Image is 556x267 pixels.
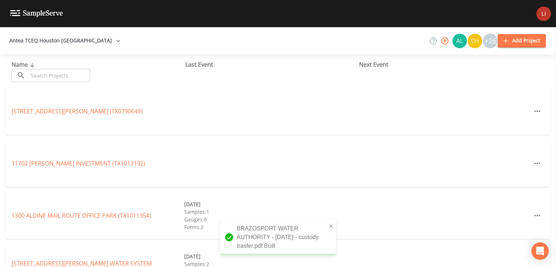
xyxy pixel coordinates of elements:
[468,34,482,48] img: c74b8b8b1c7a9d34f67c5e0ca157ed15
[184,253,357,260] div: [DATE]
[184,200,357,208] div: [DATE]
[329,221,334,230] button: close
[184,216,357,223] div: Gauges: 0
[359,60,533,69] div: Next Event
[7,34,123,47] button: Antea TCEQ Houston [GEOGRAPHIC_DATA]
[498,34,546,47] button: Add Project
[12,61,37,68] span: Name
[10,10,63,17] img: logo
[531,242,549,260] div: Open Intercom Messenger
[452,34,467,48] div: Alaina Hahn
[28,69,90,82] input: Search Projects
[452,34,467,48] img: 30a13df2a12044f58df5f6b7fda61338
[12,159,145,167] a: 11702 [PERSON_NAME] INVESTMENT (TX1013192)
[220,219,336,255] div: BRAZOSPORT WATER AUTHORITY - [DATE] - custody trasfer.pdf Built
[536,7,551,21] img: e1cb15338d9faa5df36971f19308172f
[185,60,359,69] div: Last Event
[184,223,357,231] div: Forms: 2
[483,34,497,48] div: +26
[467,34,483,48] div: Charles Medina
[12,212,151,220] a: 1300 ALDINE MAIL ROUTE OFFICE PARK (TX1011354)
[12,107,143,115] a: [STREET_ADDRESS][PERSON_NAME] (TX0790649)
[184,208,357,216] div: Samples: 1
